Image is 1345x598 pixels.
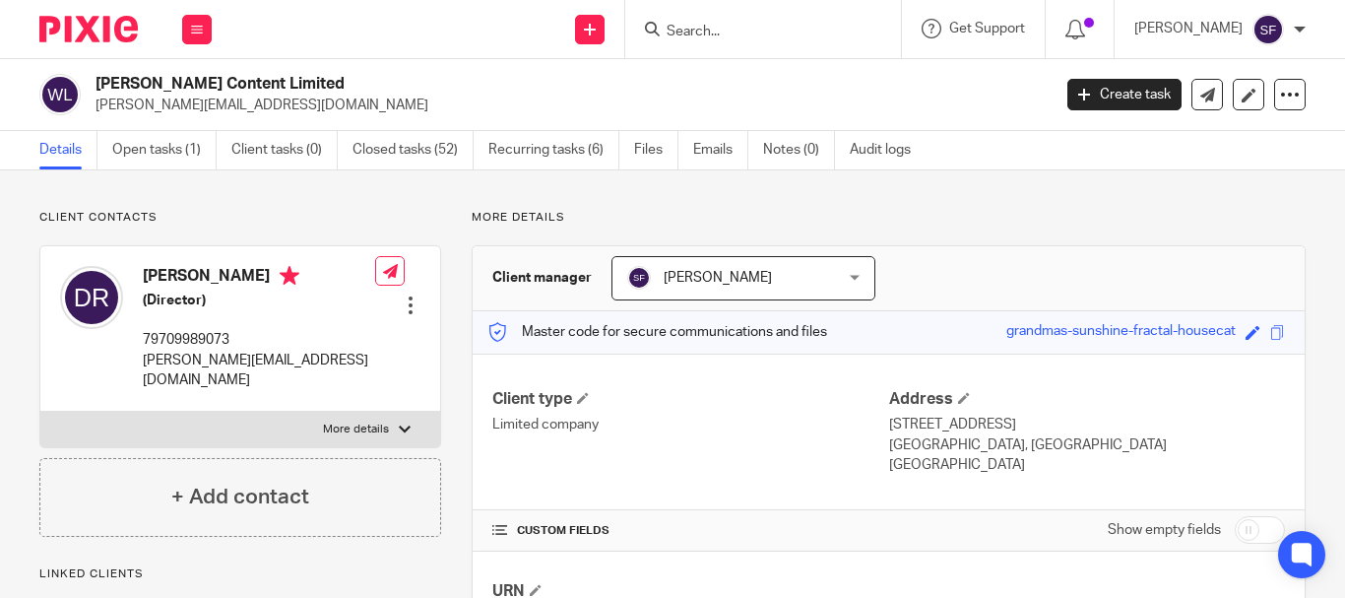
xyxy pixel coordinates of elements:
[889,415,1285,434] p: [STREET_ADDRESS]
[488,131,619,169] a: Recurring tasks (6)
[492,389,888,410] h4: Client type
[889,389,1285,410] h4: Address
[492,523,888,539] h4: CUSTOM FIELDS
[143,351,375,391] p: [PERSON_NAME][EMAIL_ADDRESS][DOMAIN_NAME]
[763,131,835,169] a: Notes (0)
[39,566,441,582] p: Linked clients
[664,271,772,285] span: [PERSON_NAME]
[1067,79,1182,110] a: Create task
[1134,19,1243,38] p: [PERSON_NAME]
[352,131,474,169] a: Closed tasks (52)
[323,422,389,437] p: More details
[1108,520,1221,540] label: Show empty fields
[850,131,926,169] a: Audit logs
[472,210,1306,226] p: More details
[1006,321,1236,344] div: grandmas-sunshine-fractal-housecat
[949,22,1025,35] span: Get Support
[231,131,338,169] a: Client tasks (0)
[889,455,1285,475] p: [GEOGRAPHIC_DATA]
[39,210,441,226] p: Client contacts
[96,74,850,95] h2: [PERSON_NAME] Content Limited
[492,268,592,288] h3: Client manager
[96,96,1038,115] p: [PERSON_NAME][EMAIL_ADDRESS][DOMAIN_NAME]
[171,482,309,512] h4: + Add contact
[39,16,138,42] img: Pixie
[143,330,375,350] p: 79709989073
[634,131,678,169] a: Files
[627,266,651,290] img: svg%3E
[487,322,827,342] p: Master code for secure communications and files
[280,266,299,286] i: Primary
[492,415,888,434] p: Limited company
[112,131,217,169] a: Open tasks (1)
[1252,14,1284,45] img: svg%3E
[60,266,123,329] img: svg%3E
[39,131,97,169] a: Details
[693,131,748,169] a: Emails
[889,435,1285,455] p: [GEOGRAPHIC_DATA], [GEOGRAPHIC_DATA]
[665,24,842,41] input: Search
[39,74,81,115] img: svg%3E
[143,291,375,310] h5: (Director)
[143,266,375,291] h4: [PERSON_NAME]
